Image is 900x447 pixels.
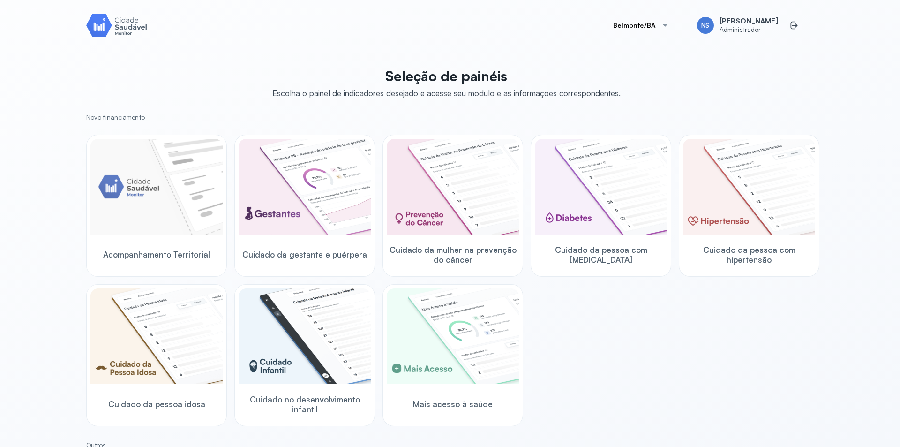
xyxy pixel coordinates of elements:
button: Belmonte/BA [602,16,680,35]
img: child-development.png [239,288,371,384]
span: Cuidado da mulher na prevenção do câncer [387,245,519,265]
span: Cuidado da pessoa com hipertensão [683,245,815,265]
img: woman-cancer-prevention-care.png [387,139,519,235]
span: Cuidado da gestante e puérpera [242,250,367,259]
span: Mais acesso à saúde [413,399,493,409]
p: Seleção de painéis [272,68,621,84]
span: Cuidado no desenvolvimento infantil [239,394,371,415]
img: placeholder-module-ilustration.png [90,139,223,235]
span: Administrador [720,26,778,34]
span: Cuidado da pessoa idosa [108,399,205,409]
span: [PERSON_NAME] [720,17,778,26]
img: pregnants.png [239,139,371,235]
img: hypertension.png [683,139,815,235]
img: elderly.png [90,288,223,384]
img: diabetics.png [535,139,667,235]
img: Logotipo do produto Monitor [86,12,147,38]
div: Escolha o painel de indicadores desejado e acesse seu módulo e as informações correspondentes. [272,88,621,98]
small: Novo financiamento [86,114,814,121]
span: Acompanhamento Territorial [103,250,210,259]
span: NS [701,22,709,30]
span: Cuidado da pessoa com [MEDICAL_DATA] [535,245,667,265]
img: healthcare-greater-access.png [387,288,519,384]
